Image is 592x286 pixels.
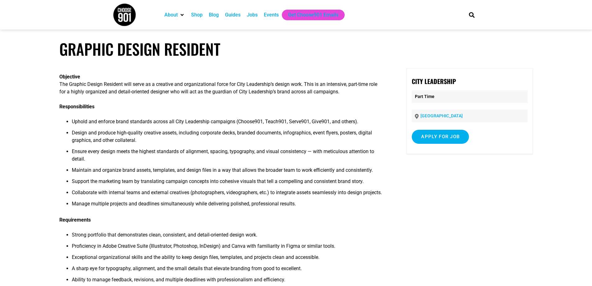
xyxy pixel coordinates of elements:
[191,11,203,19] a: Shop
[420,113,463,118] a: [GEOGRAPHIC_DATA]
[59,74,80,80] b: Objective
[288,11,338,19] a: Get Choose901 Emails
[59,217,91,223] b: Requirements
[412,90,527,103] p: Part Time
[72,277,285,283] span: Ability to manage feedback, revisions, and multiple deadlines with professionalism and efficiency.
[72,232,257,238] span: Strong portfolio that demonstrates clean, consistent, and detail-oriented design work.
[72,178,364,184] span: Support the marketing team by translating campaign concepts into cohesive visuals that tell a com...
[225,11,241,19] a: Guides
[164,11,178,19] a: About
[72,167,373,173] span: Maintain and organize brand assets, templates, and design files in a way that allows the broader ...
[59,81,377,95] span: The Graphic Design Resident will serve as a creative and organizational force for City Leadership...
[72,254,319,260] span: Exceptional organizational skills and the ability to keep design files, templates, and projects c...
[72,130,372,143] span: Design and produce high-quality creative assets, including corporate decks, branded documents, in...
[72,243,335,249] span: Proficiency in Adobe Creative Suite (Illustrator, Photoshop, InDesign) and Canva with familiarity...
[72,190,382,195] span: Collaborate with internal teams and external creatives (photographers, videographers, etc.) to in...
[161,10,458,20] nav: Main nav
[247,11,258,19] a: Jobs
[264,11,279,19] a: Events
[466,10,477,20] div: Search
[161,10,188,20] div: About
[59,104,94,110] b: Responsibilities
[412,130,469,144] input: Apply for job
[72,119,358,124] span: Uphold and enforce brand standards across all City Leadership campaigns (Choose901, Teach901, Ser...
[59,40,533,58] h1: Graphic Design Resident
[209,11,219,19] a: Blog
[72,148,374,162] span: Ensure every design meets the highest standards of alignment, spacing, typography, and visual con...
[72,201,296,207] span: Manage multiple projects and deadlines simultaneously while delivering polished, professional res...
[412,77,456,86] strong: City Leadership
[72,265,302,271] span: A sharp eye for typography, alignment, and the small details that elevate branding from good to e...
